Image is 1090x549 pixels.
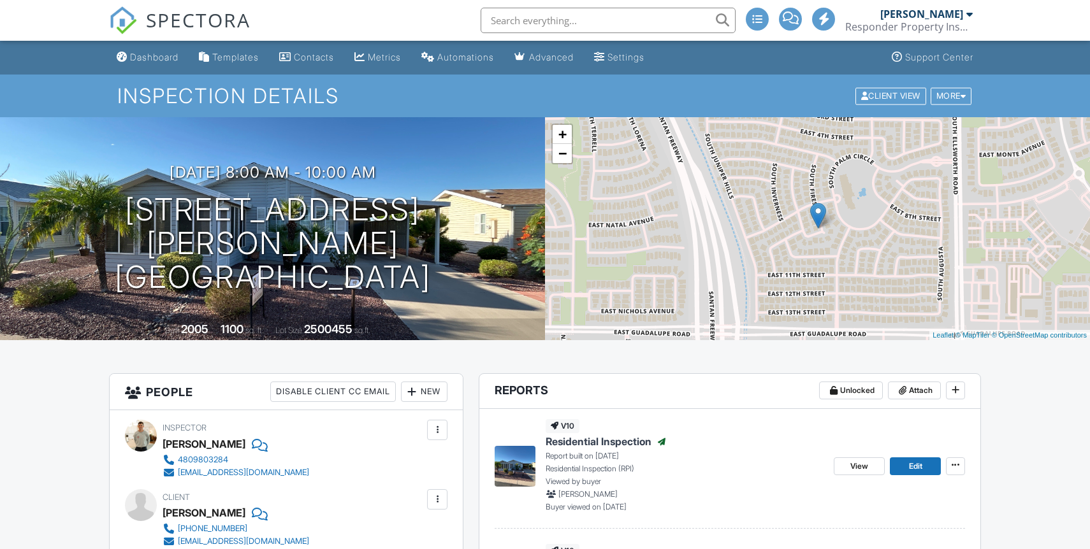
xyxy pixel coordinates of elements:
span: sq.ft. [354,325,370,335]
div: Dashboard [130,52,178,62]
a: © OpenStreetMap contributors [992,331,1087,339]
div: [PERSON_NAME] [880,8,963,20]
div: Automations [437,52,494,62]
div: Contacts [294,52,334,62]
div: Advanced [529,52,574,62]
div: 2005 [181,322,208,336]
a: Metrics [349,46,406,69]
a: Zoom out [553,144,572,163]
h3: People [110,374,463,410]
div: Support Center [905,52,973,62]
span: Inspector [163,423,207,432]
div: [EMAIL_ADDRESS][DOMAIN_NAME] [178,467,309,478]
a: Leaflet [933,331,954,339]
a: Zoom in [553,125,572,144]
a: [EMAIL_ADDRESS][DOMAIN_NAME] [163,466,309,479]
a: Automations (Advanced) [416,46,499,69]
div: | [929,330,1090,341]
a: [PHONE_NUMBER] [163,522,309,535]
div: Settings [607,52,644,62]
a: Dashboard [112,46,184,69]
a: Support Center [887,46,978,69]
a: [EMAIL_ADDRESS][DOMAIN_NAME] [163,535,309,548]
h3: [DATE] 8:00 am - 10:00 am [170,164,376,181]
a: 4809803284 [163,453,309,466]
span: sq. ft. [245,325,263,335]
span: SPECTORA [146,6,251,33]
div: Client View [855,87,926,104]
div: Disable Client CC Email [270,381,396,402]
h1: Inspection Details [117,85,973,107]
img: The Best Home Inspection Software - Spectora [109,6,137,34]
a: © MapTiler [956,331,990,339]
div: Responder Property Inspections [845,20,973,33]
span: Built [165,325,179,335]
input: Search everything... [481,8,736,33]
div: More [931,87,972,104]
div: 1100 [221,322,243,336]
div: Templates [212,52,259,62]
div: [EMAIL_ADDRESS][DOMAIN_NAME] [178,536,309,546]
div: [PERSON_NAME] [163,434,245,453]
span: Client [163,492,190,502]
div: Metrics [368,52,401,62]
a: Contacts [274,46,339,69]
div: [PHONE_NUMBER] [178,524,247,534]
div: [PERSON_NAME] [163,503,245,522]
span: Lot Size [275,325,302,335]
a: Advanced [509,46,579,69]
a: Templates [194,46,264,69]
div: 4809803284 [178,455,228,465]
h1: [STREET_ADDRESS][PERSON_NAME] [GEOGRAPHIC_DATA] [20,193,525,294]
div: New [401,381,447,402]
a: Settings [589,46,650,69]
a: Client View [854,90,929,100]
a: SPECTORA [109,17,251,44]
div: 2500455 [304,322,352,336]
